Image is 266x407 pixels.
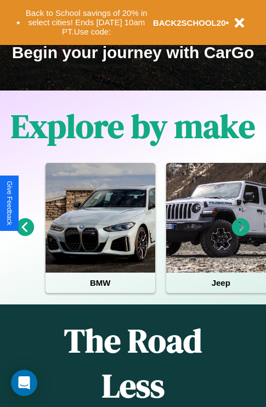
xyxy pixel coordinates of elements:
button: Back to School savings of 20% in select cities! Ends [DATE] 10am PT.Use code: [20,5,153,39]
h1: Explore by make [11,104,255,149]
div: Open Intercom Messenger [11,370,37,396]
h4: BMW [46,273,155,293]
div: Give Feedback [5,181,13,225]
b: BACK2SCHOOL20 [153,18,226,27]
